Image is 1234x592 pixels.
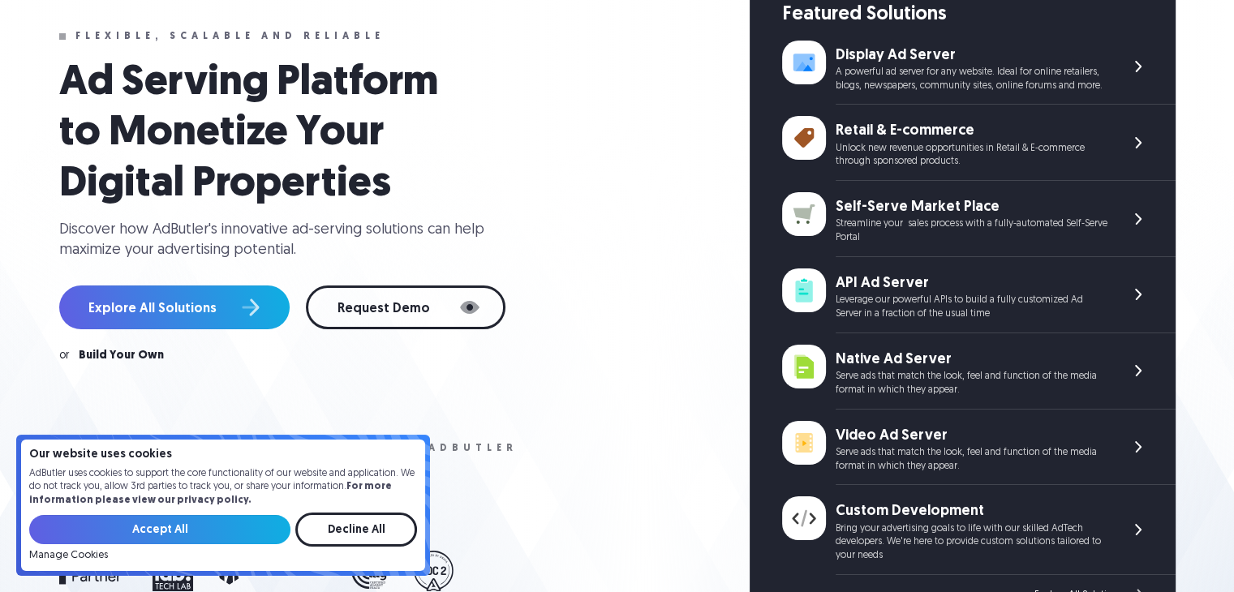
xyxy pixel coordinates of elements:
div: Bring your advertising goals to life with our skilled AdTech developers. We're here to provide cu... [836,522,1107,563]
div: Self-Serve Market Place [836,197,1107,217]
a: API Ad Server Leverage our powerful APIs to build a fully customized Ad Server in a fraction of t... [782,257,1176,333]
input: Accept All [29,515,290,544]
div: Retail & E-commerce [836,121,1107,141]
div: Streamline your sales process with a fully-automated Self-Serve Portal [836,217,1107,245]
div: Custom Development [836,501,1107,521]
input: Decline All [295,513,417,547]
div: Leverage our powerful APIs to build a fully customized Ad Server in a fraction of the usual time [836,294,1107,321]
div: Video Ad Server [836,426,1107,446]
div: API Ad Server [836,273,1107,294]
div: Discover how AdButler's innovative ad-serving solutions can help maximize your advertising potent... [59,220,497,260]
div: Featured Solutions [782,2,1176,29]
div: Unlock new revenue opportunities in Retail & E-commerce through sponsored products. [836,142,1107,169]
a: Build Your Own [79,350,164,362]
a: Display Ad Server A powerful ad server for any website. Ideal for online retailers, blogs, newspa... [782,29,1176,105]
a: Video Ad Server Serve ads that match the look, feel and function of the media format in which the... [782,410,1176,486]
h1: Ad Serving Platform to Monetize Your Digital Properties [59,58,481,210]
a: Retail & E-commerce Unlock new revenue opportunities in Retail & E-commerce through sponsored pro... [782,105,1176,181]
div: Serve ads that match the look, feel and function of the media format in which they appear. [836,446,1107,474]
a: Self-Serve Market Place Streamline your sales process with a fully-automated Self-Serve Portal [782,181,1176,257]
a: Custom Development Bring your advertising goals to life with our skilled AdTech developers. We're... [782,485,1176,575]
a: Explore All Solutions [59,285,290,329]
p: AdButler uses cookies to support the core functionality of our website and application. We do not... [29,467,417,508]
div: Native Ad Server [836,350,1107,370]
a: Request Demo [306,285,505,329]
div: A powerful ad server for any website. Ideal for online retailers, blogs, newspapers, community si... [836,66,1107,93]
div: Display Ad Server [836,45,1107,66]
a: Manage Cookies [29,550,108,561]
div: Serve ads that match the look, feel and function of the media format in which they appear. [836,370,1107,397]
a: Native Ad Server Serve ads that match the look, feel and function of the media format in which th... [782,333,1176,410]
div: Flexible, scalable and reliable [75,31,385,42]
h4: Our website uses cookies [29,449,417,461]
div: or [59,350,69,362]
